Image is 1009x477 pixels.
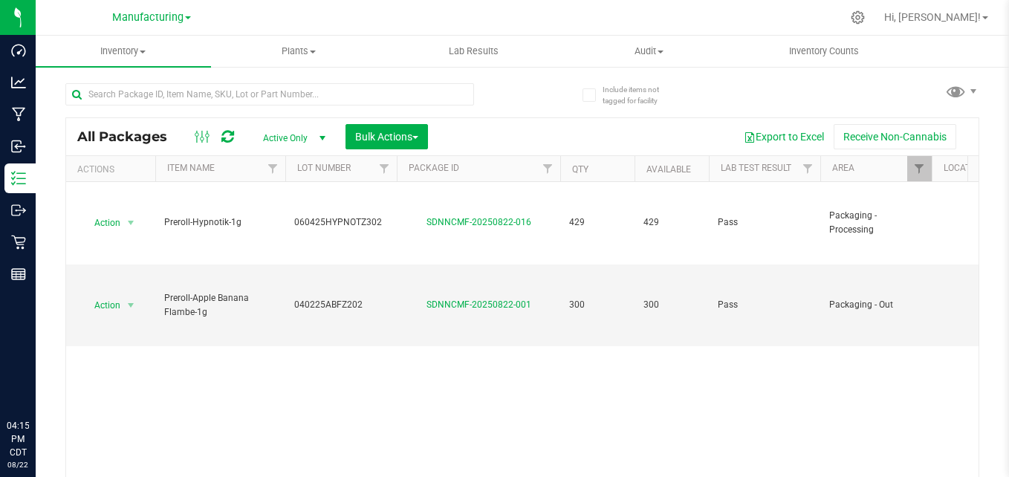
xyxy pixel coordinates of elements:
[646,164,691,175] a: Available
[796,156,820,181] a: Filter
[834,124,956,149] button: Receive Non-Cannabis
[944,163,985,173] a: Location
[294,215,388,230] span: 060425HYPNOTZ302
[36,36,211,67] a: Inventory
[561,36,736,67] a: Audit
[212,45,386,58] span: Plants
[429,45,519,58] span: Lab Results
[81,295,121,316] span: Action
[11,267,26,282] inline-svg: Reports
[15,358,59,403] iframe: Resource center
[11,139,26,154] inline-svg: Inbound
[11,75,26,90] inline-svg: Analytics
[77,129,182,145] span: All Packages
[409,163,459,173] a: Package ID
[718,215,811,230] span: Pass
[355,131,418,143] span: Bulk Actions
[569,215,626,230] span: 429
[122,295,140,316] span: select
[164,215,276,230] span: Preroll-Hypnotik-1g
[11,203,26,218] inline-svg: Outbound
[77,164,149,175] div: Actions
[211,36,386,67] a: Plants
[643,298,700,312] span: 300
[167,163,215,173] a: Item Name
[65,83,474,106] input: Search Package ID, Item Name, SKU, Lot or Part Number...
[294,298,388,312] span: 040225ABFZ202
[829,298,923,312] span: Packaging - Out
[884,11,981,23] span: Hi, [PERSON_NAME]!
[112,11,184,24] span: Manufacturing
[849,10,867,25] div: Manage settings
[832,163,854,173] a: Area
[734,124,834,149] button: Export to Excel
[81,212,121,233] span: Action
[44,356,62,374] iframe: Resource center unread badge
[829,209,923,237] span: Packaging - Processing
[11,43,26,58] inline-svg: Dashboard
[426,299,531,310] a: SDNNCMF-20250822-001
[36,45,211,58] span: Inventory
[372,156,397,181] a: Filter
[562,45,736,58] span: Audit
[736,36,912,67] a: Inventory Counts
[769,45,879,58] span: Inventory Counts
[643,215,700,230] span: 429
[718,298,811,312] span: Pass
[7,419,29,459] p: 04:15 PM CDT
[297,163,351,173] a: Lot Number
[164,291,276,319] span: Preroll-Apple Banana Flambe-1g
[603,84,677,106] span: Include items not tagged for facility
[426,217,531,227] a: SDNNCMF-20250822-016
[11,171,26,186] inline-svg: Inventory
[345,124,428,149] button: Bulk Actions
[721,163,791,173] a: Lab Test Result
[907,156,932,181] a: Filter
[572,164,588,175] a: Qty
[122,212,140,233] span: select
[386,36,562,67] a: Lab Results
[569,298,626,312] span: 300
[7,459,29,470] p: 08/22
[536,156,560,181] a: Filter
[261,156,285,181] a: Filter
[11,235,26,250] inline-svg: Retail
[11,107,26,122] inline-svg: Manufacturing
